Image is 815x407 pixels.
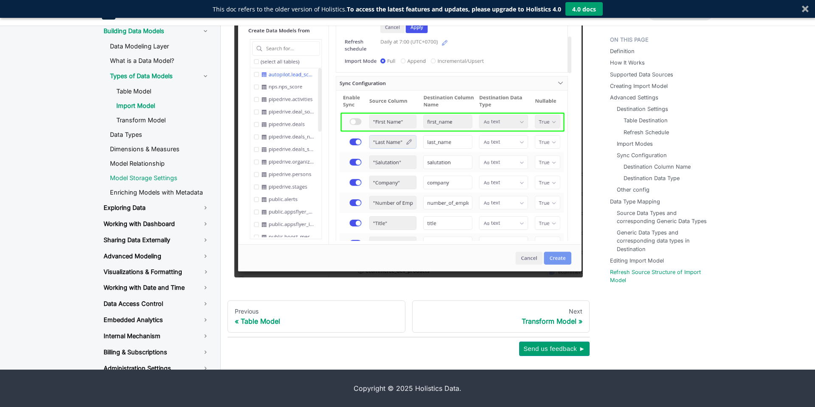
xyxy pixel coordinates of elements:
div: Previous [235,308,398,315]
div: Copyright © 2025 Holistics Data. [134,383,681,393]
a: Data Types [103,128,216,141]
a: Table Model [110,85,216,98]
a: Sharing Data Externally [97,233,216,247]
a: Import Model [110,99,216,112]
a: Types of Data Models [103,69,216,83]
a: Dimensions & Measures [103,143,216,155]
a: Generic Data Types and corresponding data types in Destination [617,229,708,253]
p: This doc refers to the older version of Holistics. [213,5,561,14]
a: Enriching Models with Metadata [103,186,216,199]
a: Editing Import Model [610,257,664,265]
a: PreviousTable Model [228,300,405,333]
button: Send us feedback ► [519,342,590,356]
a: Administration Settings [97,361,216,376]
a: HolisticsHolistics Docs (3.0) [102,6,183,20]
a: Refresh Source Structure of Import Model [610,268,711,284]
a: Creating Import Model [610,82,668,90]
div: Transform Model [419,317,583,325]
a: Other config [617,186,649,194]
a: Import Modes [617,140,653,148]
nav: Docs pages [228,300,590,333]
a: Advanced Settings [610,93,658,102]
a: What is a Data Model? [103,54,216,67]
a: Advanced Modeling [97,249,216,263]
button: 4.0 docs [565,2,603,16]
a: Definition [610,47,635,55]
a: Sync Configuration [617,151,667,159]
a: Data Type Mapping [610,198,660,206]
a: Embedded Analytics [97,313,216,327]
a: NextTransform Model [412,300,590,333]
a: Working with Date and Time [97,280,216,295]
a: Supported Data Sources [610,71,673,79]
a: Destination Data Type [624,174,680,182]
div: Next [419,308,583,315]
div: This doc refers to the older version of Holistics.To access the latest features and updates, plea... [213,5,561,14]
a: Data Access Control [97,297,216,311]
a: Data Modeling Layer [103,40,216,53]
a: Table Destination [624,116,668,124]
a: Exploring Data [97,201,216,215]
a: Billing & Subscriptions [97,345,216,359]
a: Working with Dashboard [97,217,216,231]
a: Transform Model [110,114,216,127]
strong: To access the latest features and updates, please upgrade to Holistics 4.0 [347,5,561,13]
a: How It Works [610,59,645,67]
a: Destination Column Name [624,163,691,171]
a: Destination Settings [617,105,668,113]
span: Send us feedback ► [523,343,585,354]
a: Source Data Types and corresponding Generic Data Types [617,209,708,225]
a: Internal Mechanism [97,329,216,343]
a: Refresh Schedule [624,128,669,136]
div: Table Model [235,317,398,325]
a: Model Relationship [103,157,216,170]
a: Model Storage Settings [103,172,216,184]
button: Toggle the collapsible sidebar category 'Visualizations & Formatting' [195,265,216,279]
a: Building Data Models [97,24,216,38]
a: Visualizations & Formatting [97,265,195,279]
